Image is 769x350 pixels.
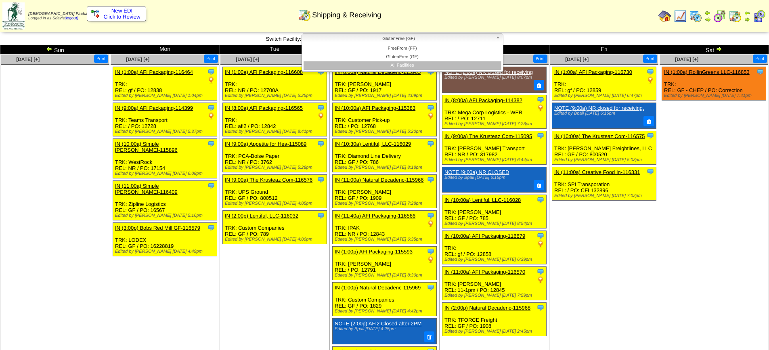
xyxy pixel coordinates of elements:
a: NOTE (9:00a) NR CLOSED [444,169,509,175]
img: Tooltip [536,132,545,140]
a: IN (11:00a) Simple [PERSON_NAME]-116409 [115,183,178,195]
a: IN (8:00a) AFI Packaging-114382 [444,97,522,103]
li: FreeFrom (FF) [304,44,501,53]
div: TRK: Custom Companies REL: GF / PO: 1829 [333,283,437,316]
img: home.gif [658,10,671,23]
a: IN (1:00p) Natural Decadenc-115969 [335,285,421,291]
img: Tooltip [646,132,654,140]
img: Tooltip [317,140,325,148]
img: Tooltip [427,283,435,291]
div: Edited by [PERSON_NAME] [DATE] 4:49pm [115,249,217,254]
div: Edited by [PERSON_NAME] [DATE] 5:20pm [335,129,436,134]
button: Print [643,54,657,63]
span: [DATE] [+] [16,57,40,62]
span: New EDI [111,8,133,14]
td: Sat [659,45,769,54]
a: [DATE] [+] [236,57,259,62]
button: Delete Note [534,80,544,90]
div: Edited by [PERSON_NAME] [DATE] 5:16pm [115,213,217,218]
img: Tooltip [536,232,545,240]
button: Delete Note [643,116,654,126]
img: Tooltip [427,247,435,256]
div: TRK: Teams Transport REL: / PO: 12728 [113,103,217,136]
a: IN (11:00a) AFI Packaging-116570 [444,269,525,275]
a: IN (1:00a) AFI Packaging-116608 [225,69,303,75]
div: Edited by [PERSON_NAME] [DATE] 7:28pm [335,201,436,206]
div: TRK: REL: gf / PO: 12838 [113,67,217,101]
a: IN (11:00a) Natural Decadenc-115966 [335,177,423,183]
img: Tooltip [536,96,545,104]
img: PO [317,112,325,120]
div: TRK: Custom Companies REL: GF / PO: 789 [223,211,327,244]
div: TRK: [PERSON_NAME] REL: / PO: 12791 [333,247,437,280]
img: PO [536,276,545,284]
span: Shipping & Receiving [312,11,381,19]
div: Edited by [PERSON_NAME] [DATE] 5:03pm [554,157,656,162]
div: TRK: REL: NR / PO: 12700A [223,67,327,101]
div: TRK: REL: gf / PO: 12858 [442,231,547,264]
a: [DATE] [+] [675,57,698,62]
div: TRK: Diamond Line Delivery REL: GF / PO: 786 [333,139,437,172]
div: Edited by [PERSON_NAME] [DATE] 1:04pm [115,93,217,98]
a: IN (9:00a) The Krusteaz Com-116576 [225,177,312,183]
div: TRK: REL: afi2 / PO: 12842 [223,103,327,136]
img: calendarprod.gif [689,10,702,23]
img: Tooltip [646,68,654,76]
img: line_graph.gif [674,10,687,23]
div: TRK: REL: GF - CHEP / PO: Correction [662,67,766,101]
img: arrowleft.gif [46,46,52,52]
div: Edited by [PERSON_NAME] [DATE] 5:25pm [225,93,327,98]
div: Edited by [PERSON_NAME] [DATE] 4:00pm [225,237,327,242]
div: Edited by [PERSON_NAME] [DATE] 4:09pm [335,93,436,98]
td: Mon [110,45,220,54]
li: GlutenFree (GF) [304,53,501,61]
img: Tooltip [536,196,545,204]
div: Edited by [PERSON_NAME] [DATE] 6:44pm [444,157,546,162]
img: ediSmall.gif [91,10,99,18]
div: TRK: [PERSON_NAME] REL: GF / PO: 1917 [333,67,437,101]
div: Edited by Bpali [DATE] 6:16pm [554,111,652,116]
div: TRK: LODEX REL: GF / PO: 16228819 [113,223,217,256]
img: Tooltip [207,182,215,190]
span: [DEMOGRAPHIC_DATA] Packaging [28,12,96,16]
div: Edited by [PERSON_NAME] [DATE] 2:45pm [444,329,546,334]
img: calendarcustomer.gif [753,10,766,23]
img: calendarblend.gif [713,10,726,23]
a: New EDI Click to Review [91,8,142,20]
div: Edited by Bpali [DATE] 6:15pm [444,175,542,180]
a: NOTE (9:00a) NR closed for receiving. [554,105,644,111]
img: Tooltip [427,140,435,148]
img: Tooltip [207,224,215,232]
a: IN (2:00p) Natural Decadenc-115968 [444,305,530,311]
div: Edited by [PERSON_NAME] [DATE] 6:35pm [335,237,436,242]
div: Edited by [PERSON_NAME] [DATE] 8:07pm [444,75,542,80]
a: IN (1:00a) RollinGreens LLC-116853 [664,69,750,75]
div: TRK: SPI Transporation REL: / PO: CFI 132896 [552,167,656,200]
div: TRK: PCA-Boise Paper REL: NR / PO: 3762 [223,139,327,172]
img: arrowright.gif [744,16,750,23]
div: Edited by [PERSON_NAME] [DATE] 6:47pm [554,93,656,98]
a: IN (10:00a) AFI Packaging-115383 [335,105,415,111]
img: Tooltip [427,104,435,112]
img: Tooltip [427,176,435,184]
img: Tooltip [756,68,764,76]
div: TRK: [PERSON_NAME] Freightlines, LLC REL: GF / PO: 800520 [552,131,656,164]
div: Edited by [PERSON_NAME] [DATE] 8:30pm [335,273,436,278]
div: Edited by [PERSON_NAME] [DATE] 8:41pm [225,129,327,134]
a: IN (10:00a) The Krusteaz Com-116575 [554,133,645,139]
a: IN (8:00a) Natural Decadenc-115965 [335,69,421,75]
div: TRK: Customer Pick-up REL: / PO: 12768 [333,103,437,136]
div: TRK: TFORCE Freight REL: GF / PO: 1908 [442,303,547,336]
img: arrowleft.gif [744,10,750,16]
div: TRK: [PERSON_NAME] Transport REL: NR / PO: 317982 [442,131,547,164]
img: calendarinout.gif [298,8,311,21]
div: Edited by [PERSON_NAME] [DATE] 4:05pm [225,201,327,206]
a: IN (8:00a) AFI Packaging-116565 [225,105,303,111]
div: Edited by [PERSON_NAME] [DATE] 4:42pm [335,309,436,314]
img: PO [207,112,215,120]
div: TRK: WestRock REL: NR / PO: 17154 [113,139,217,178]
img: Tooltip [536,304,545,312]
img: Tooltip [427,212,435,220]
a: IN (1:00a) AFI Packaging-116730 [554,69,632,75]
